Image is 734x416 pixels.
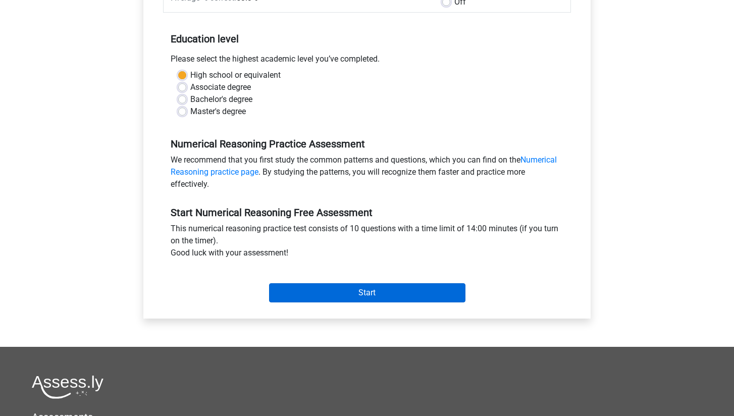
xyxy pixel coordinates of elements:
[171,206,563,219] h5: Start Numerical Reasoning Free Assessment
[269,283,465,302] input: Start
[32,375,103,399] img: Assessly logo
[163,154,571,194] div: We recommend that you first study the common patterns and questions, which you can find on the . ...
[163,223,571,263] div: This numerical reasoning practice test consists of 10 questions with a time limit of 14:00 minute...
[190,69,281,81] label: High school or equivalent
[190,93,252,106] label: Bachelor's degree
[163,53,571,69] div: Please select the highest academic level you’ve completed.
[190,81,251,93] label: Associate degree
[171,138,563,150] h5: Numerical Reasoning Practice Assessment
[171,29,563,49] h5: Education level
[190,106,246,118] label: Master's degree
